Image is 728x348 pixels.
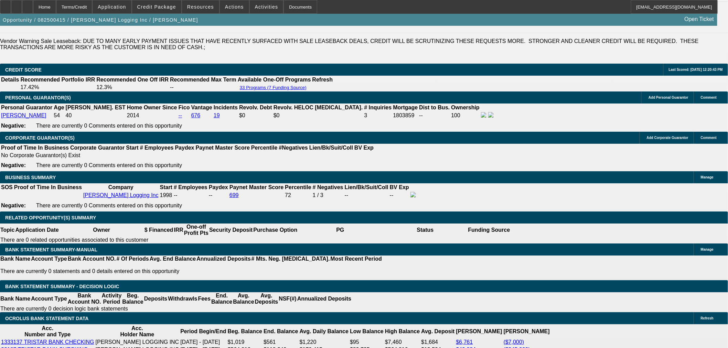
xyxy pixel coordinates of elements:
[196,145,250,151] b: Paynet Master Score
[59,224,144,237] th: Owner
[410,192,416,197] img: facebook-icon.png
[1,144,69,151] th: Proof of Time In Business
[251,145,277,151] b: Percentile
[669,68,723,72] span: Last Scored: [DATE] 12:20:43 PM
[251,255,330,262] th: # Mts. Neg. [MEDICAL_DATA].
[313,192,343,198] div: 1 / 3
[389,192,409,199] td: --
[239,112,272,119] td: $0
[15,224,59,237] th: Application Date
[503,325,550,338] th: [PERSON_NAME]
[174,192,178,198] span: --
[5,215,96,220] span: RELATED OPPORTUNITY(S) SUMMARY
[701,248,714,251] span: Manage
[390,184,409,190] b: BV Exp
[488,112,494,118] img: linkedin-icon.png
[31,255,67,262] th: Account Type
[70,145,125,151] b: Corporate Guarantor
[229,184,283,190] b: Paynet Master Score
[237,76,311,83] th: Available One-Off Programs
[701,136,717,140] span: Comment
[198,292,211,305] th: Fees
[451,112,480,119] td: 100
[66,105,126,110] b: [PERSON_NAME]. EST
[36,162,182,168] span: There are currently 0 Comments entered on this opportunity
[5,67,42,73] span: CREDIT SCORE
[263,325,298,338] th: End. Balance
[5,247,97,252] span: BANK STATEMENT SUMMARY-MANUAL
[126,145,138,151] b: Start
[354,145,374,151] b: BV Exp
[116,255,149,262] th: # Of Periods
[53,112,64,119] td: 54
[383,224,468,237] th: Status
[54,105,64,110] b: Age
[31,292,67,305] th: Account Type
[649,96,688,99] span: Add Personal Guarantor
[67,255,116,262] th: Bank Account NO.
[179,112,182,118] a: --
[14,184,82,191] th: Proof of Time In Business
[701,175,714,179] span: Manage
[175,145,194,151] b: Paydex
[184,224,209,237] th: One-off Profit Pts
[1,184,13,191] th: SOS
[312,76,333,83] th: Refresh
[313,184,343,190] b: # Negatives
[144,224,174,237] th: $ Financed
[299,325,349,338] th: Avg. Daily Balance
[393,105,418,110] b: Mortgage
[1,112,46,118] a: [PERSON_NAME]
[36,203,182,208] span: There are currently 0 Comments entered on this opportunity
[211,292,233,305] th: End. Balance
[504,339,524,345] a: ($7,000)
[170,76,237,83] th: Recommended Max Term
[93,0,131,13] button: Application
[127,112,139,118] span: 2014
[456,325,503,338] th: [PERSON_NAME]
[137,4,176,10] span: Credit Package
[364,112,392,119] td: 3
[285,184,311,190] b: Percentile
[36,123,182,129] span: There are currently 0 Comments entered on this opportunity
[468,224,511,237] th: Funding Source
[385,339,420,346] td: $7,460
[350,325,384,338] th: Low Balance
[451,105,480,110] b: Ownership
[83,192,159,198] a: [PERSON_NAME] Logging Inc
[273,112,363,119] td: $0
[65,112,126,119] td: 40
[209,184,228,190] b: Paydex
[3,17,198,23] span: Opportunity / 082500415 / [PERSON_NAME] Logging Inc / [PERSON_NAME]
[701,316,714,320] span: Refresh
[682,13,717,25] a: Open Ticket
[1,105,52,110] b: Personal Guarantor
[144,292,168,305] th: Deposits
[345,184,388,190] b: Lien/Bk/Suit/Coll
[5,95,71,100] span: PERSONAL GUARANTOR(S)
[701,96,717,99] span: Comment
[180,325,226,338] th: Period Begin/End
[5,316,88,321] span: OCROLUS BANK STATEMENT DATA
[180,339,226,346] td: [DATE] - [DATE]
[250,0,283,13] button: Activities
[239,105,272,110] b: Revolv. Debt
[263,339,298,346] td: $561
[297,292,352,305] th: Annualized Deposits
[170,84,237,91] td: --
[1,76,19,83] th: Details
[101,292,122,305] th: Activity Period
[209,224,253,237] th: Security Deposit
[309,145,353,151] b: Lien/Bk/Suit/Coll
[214,112,220,118] a: 19
[238,85,309,90] button: 33 Programs (7 Funding Source)
[421,339,455,346] td: $1,684
[350,339,384,346] td: $95
[1,325,95,338] th: Acc. Number and Type
[191,112,201,118] a: 676
[149,255,196,262] th: Avg. End Balance
[96,84,169,91] td: 12.3%
[179,105,190,110] b: Fico
[481,112,486,118] img: facebook-icon.png
[168,292,197,305] th: Withdrawls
